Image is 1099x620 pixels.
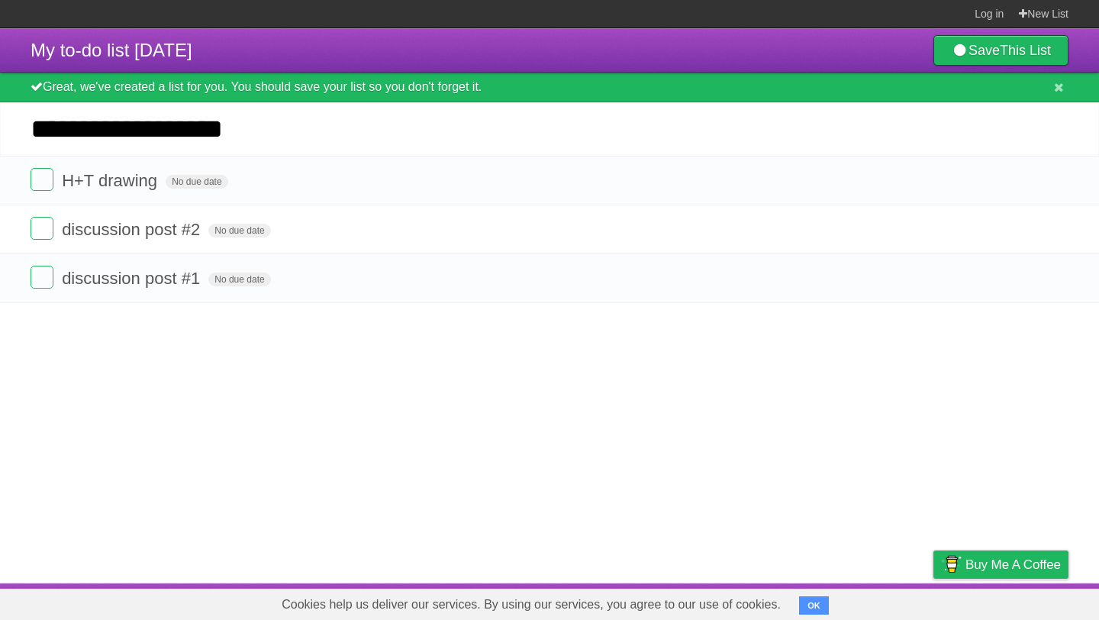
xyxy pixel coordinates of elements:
[914,587,953,616] a: Privacy
[933,551,1068,579] a: Buy me a coffee
[62,171,161,190] span: H+T drawing
[208,273,270,286] span: No due date
[1000,43,1051,58] b: This List
[62,220,204,239] span: discussion post #2
[166,175,227,189] span: No due date
[941,551,962,577] img: Buy me a coffee
[62,269,204,288] span: discussion post #1
[31,266,53,289] label: Done
[266,589,796,620] span: Cookies help us deliver our services. By using our services, you agree to our use of cookies.
[965,551,1061,578] span: Buy me a coffee
[31,168,53,191] label: Done
[862,587,895,616] a: Terms
[31,40,192,60] span: My to-do list [DATE]
[933,35,1068,66] a: SaveThis List
[972,587,1068,616] a: Suggest a feature
[31,217,53,240] label: Done
[799,596,829,615] button: OK
[781,587,843,616] a: Developers
[208,224,270,237] span: No due date
[730,587,762,616] a: About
